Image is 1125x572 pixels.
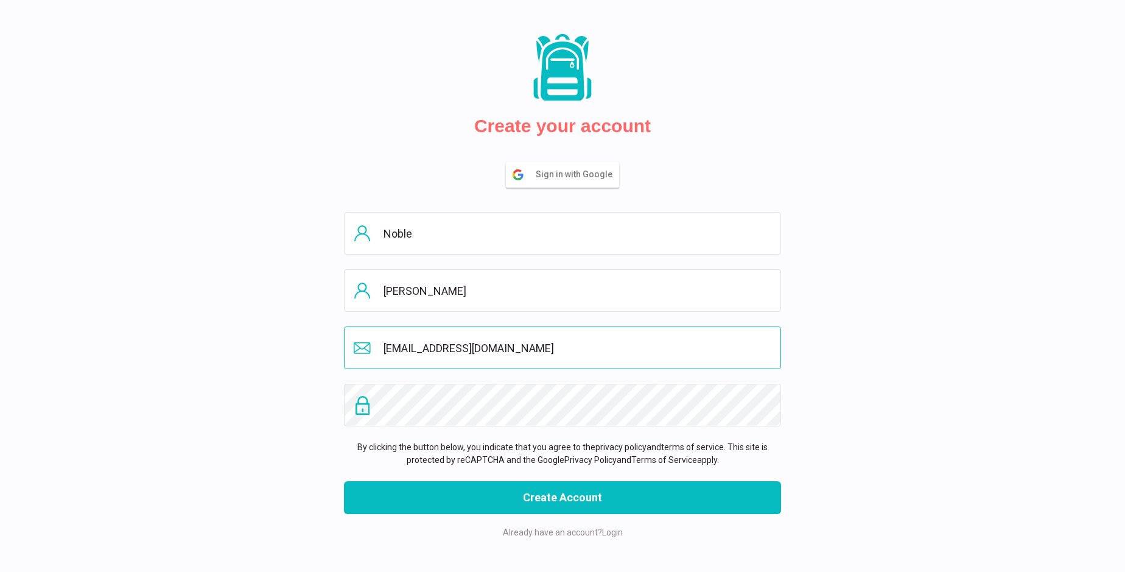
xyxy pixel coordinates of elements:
a: Privacy Policy [564,455,617,465]
button: Sign in with Google [506,161,619,188]
p: By clicking the button below, you indicate that you agree to the and . This site is protected by ... [344,441,781,467]
a: Terms of Service [631,455,697,465]
button: Create Account [344,481,781,514]
a: Login [602,528,623,537]
input: Email address [344,327,781,369]
a: privacy policy [595,442,647,452]
img: Packs logo [529,33,596,103]
input: Last name [344,269,781,312]
span: Sign in with Google [536,162,619,187]
a: terms of service [661,442,724,452]
p: Already have an account? [344,526,781,539]
h2: Create your account [474,115,651,137]
input: First name [344,212,781,255]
